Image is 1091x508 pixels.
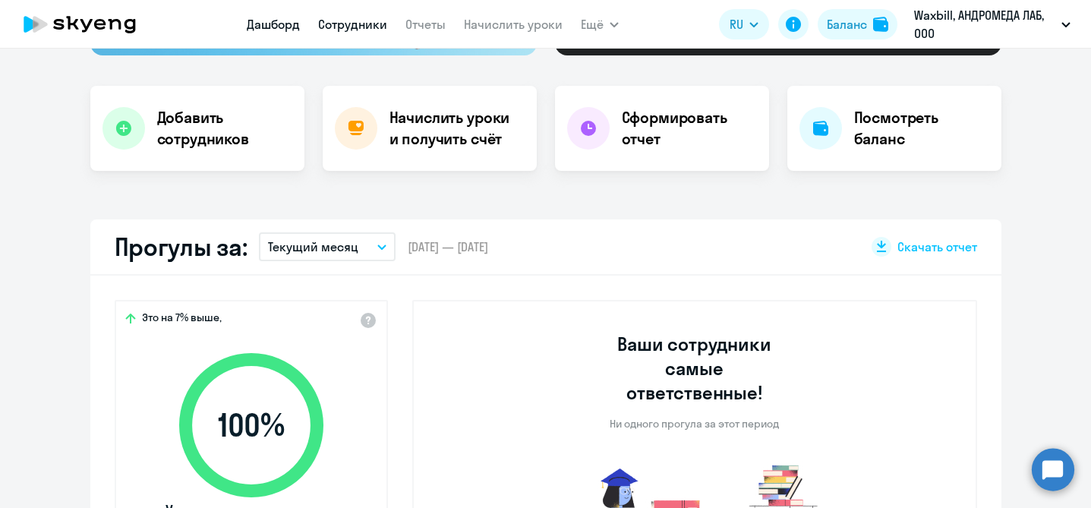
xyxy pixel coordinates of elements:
[719,9,769,39] button: RU
[157,107,292,150] h4: Добавить сотрудников
[897,238,977,255] span: Скачать отчет
[873,17,888,32] img: balance
[610,417,779,431] p: Ни одного прогула за этот период
[854,107,989,150] h4: Посмотреть баланс
[730,15,743,33] span: RU
[115,232,248,262] h2: Прогулы за:
[259,232,396,261] button: Текущий месяц
[581,9,619,39] button: Ещё
[622,107,757,150] h4: Сформировать отчет
[914,6,1055,43] p: Waxbill, АНДРОМЕДА ЛАБ, ООО
[142,311,222,329] span: Это на 7% выше,
[827,15,867,33] div: Баланс
[818,9,897,39] button: Балансbalance
[318,17,387,32] a: Сотрудники
[597,332,792,405] h3: Ваши сотрудники самые ответственные!
[405,17,446,32] a: Отчеты
[268,238,358,256] p: Текущий месяц
[164,407,339,443] span: 100 %
[464,17,563,32] a: Начислить уроки
[408,238,488,255] span: [DATE] — [DATE]
[247,17,300,32] a: Дашборд
[581,15,604,33] span: Ещё
[389,107,522,150] h4: Начислить уроки и получить счёт
[907,6,1078,43] button: Waxbill, АНДРОМЕДА ЛАБ, ООО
